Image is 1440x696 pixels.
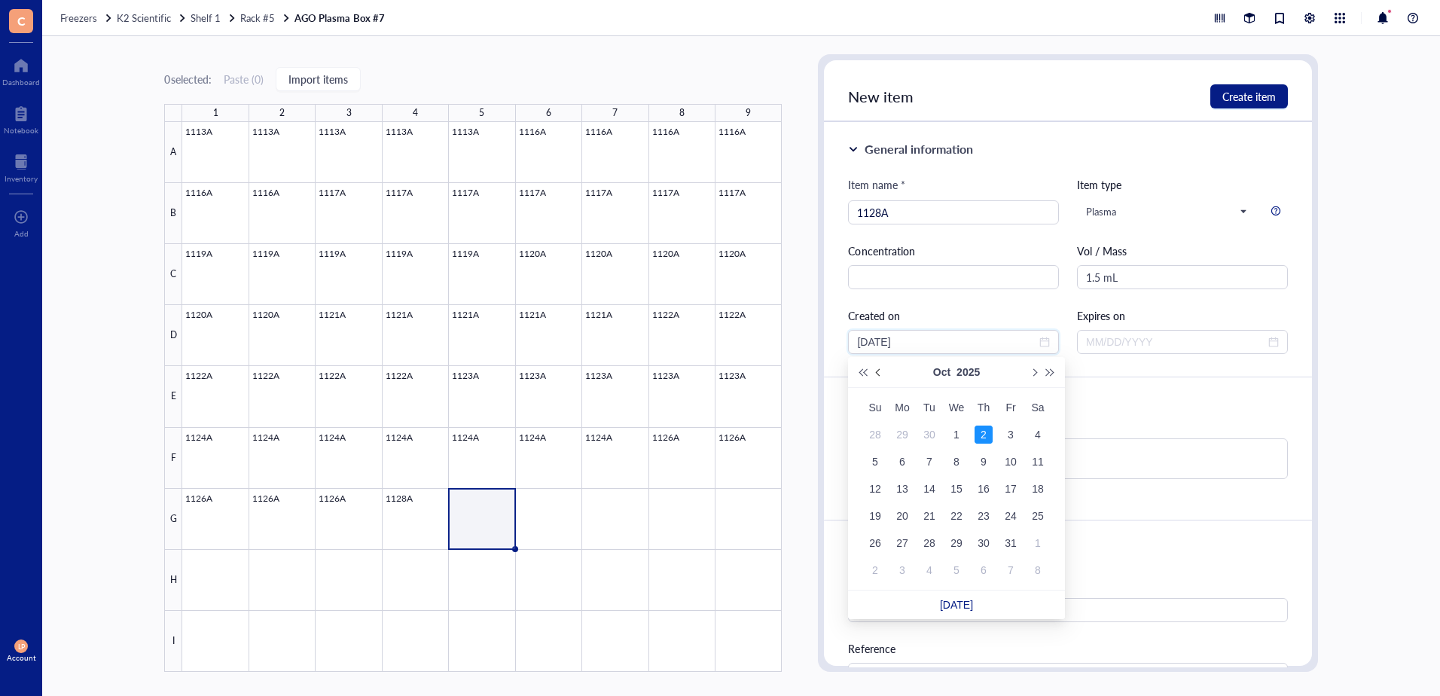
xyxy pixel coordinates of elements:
[920,507,938,525] div: 21
[1002,426,1020,444] div: 3
[947,534,966,552] div: 29
[997,502,1024,530] td: 2025-10-24
[612,104,618,122] div: 7
[346,104,352,122] div: 3
[848,176,905,193] div: Item name
[413,104,418,122] div: 4
[1077,243,1288,259] div: Vol / Mass
[975,480,993,498] div: 16
[1024,530,1051,557] td: 2025-11-01
[997,557,1024,584] td: 2025-11-07
[862,421,889,448] td: 2025-09-28
[746,104,751,122] div: 9
[288,73,348,85] span: Import items
[848,86,914,107] span: New item
[14,229,29,238] div: Add
[279,104,285,122] div: 2
[916,448,943,475] td: 2025-10-07
[60,11,114,25] a: Freezers
[889,530,916,557] td: 2025-10-27
[862,448,889,475] td: 2025-10-05
[866,507,884,525] div: 19
[893,453,911,471] div: 6
[848,307,1059,324] div: Created on
[970,475,997,502] td: 2025-10-16
[916,557,943,584] td: 2025-11-04
[213,104,218,122] div: 1
[1002,534,1020,552] div: 31
[17,643,25,651] span: LP
[164,550,182,611] div: H
[1077,176,1288,193] div: Item type
[164,489,182,550] div: G
[191,11,221,25] span: Shelf 1
[920,480,938,498] div: 14
[916,530,943,557] td: 2025-10-28
[1024,421,1051,448] td: 2025-10-04
[191,11,291,25] a: Shelf 1Rack #5
[889,557,916,584] td: 2025-11-03
[947,480,966,498] div: 15
[889,394,916,421] th: Mo
[943,475,970,502] td: 2025-10-15
[889,421,916,448] td: 2025-09-29
[164,428,182,489] div: F
[975,534,993,552] div: 30
[862,475,889,502] td: 2025-10-12
[916,421,943,448] td: 2025-09-30
[893,426,911,444] div: 29
[865,140,973,158] div: General information
[164,611,182,672] div: I
[975,426,993,444] div: 2
[997,448,1024,475] td: 2025-10-10
[1086,205,1246,218] span: Plasma
[117,11,188,25] a: K2 Scientific
[1029,561,1047,579] div: 8
[916,394,943,421] th: Tu
[857,334,1036,350] input: MM/DD/YYYY
[920,453,938,471] div: 7
[679,104,685,122] div: 8
[117,11,171,25] span: K2 Scientific
[479,104,484,122] div: 5
[1002,453,1020,471] div: 10
[997,475,1024,502] td: 2025-10-17
[240,11,275,25] span: Rack #5
[848,243,1059,259] div: Concentration
[947,453,966,471] div: 8
[1024,475,1051,502] td: 2025-10-18
[947,507,966,525] div: 22
[940,599,973,611] a: [DATE]
[970,557,997,584] td: 2025-11-06
[224,67,264,91] button: Paste (0)
[920,561,938,579] div: 4
[164,183,182,244] div: B
[848,575,1287,592] div: Source
[916,502,943,530] td: 2025-10-21
[933,357,950,387] button: Choose a month
[889,502,916,530] td: 2025-10-20
[975,453,993,471] div: 9
[862,394,889,421] th: Su
[943,557,970,584] td: 2025-11-05
[862,502,889,530] td: 2025-10-19
[943,394,970,421] th: We
[947,426,966,444] div: 1
[294,11,387,25] a: AGO Plasma Box #7
[866,480,884,498] div: 12
[893,534,911,552] div: 27
[164,244,182,305] div: C
[970,502,997,530] td: 2025-10-23
[17,11,26,30] span: C
[893,561,911,579] div: 3
[997,394,1024,421] th: Fr
[871,357,887,387] button: Previous month (PageUp)
[1024,557,1051,584] td: 2025-11-08
[7,653,36,662] div: Account
[866,534,884,552] div: 26
[997,421,1024,448] td: 2025-10-03
[866,426,884,444] div: 28
[893,480,911,498] div: 13
[164,305,182,366] div: D
[1222,90,1276,102] span: Create item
